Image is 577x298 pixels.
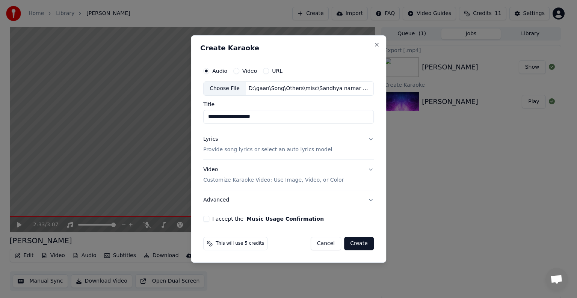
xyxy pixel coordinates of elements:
p: Provide song lyrics or select an auto lyrics model [203,146,332,154]
div: Video [203,166,344,184]
label: URL [272,68,282,74]
button: VideoCustomize Karaoke Video: Use Image, Video, or Color [203,160,374,190]
label: Title [203,102,374,107]
label: Video [242,68,257,74]
button: Advanced [203,190,374,210]
h2: Create Karaoke [200,45,377,51]
label: Audio [212,68,227,74]
label: I accept the [212,216,324,221]
span: This will use 5 credits [216,241,264,247]
button: LyricsProvide song lyrics or select an auto lyrics model [203,129,374,160]
button: Create [344,237,374,250]
p: Customize Karaoke Video: Use Image, Video, or Color [203,176,344,184]
button: Cancel [311,237,341,250]
div: D:\gaan\Song\Others\misc\Sandhya namar ektu age.mp3 [246,85,373,92]
div: Lyrics [203,135,218,143]
button: I accept the [246,216,324,221]
div: Choose File [204,82,246,95]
